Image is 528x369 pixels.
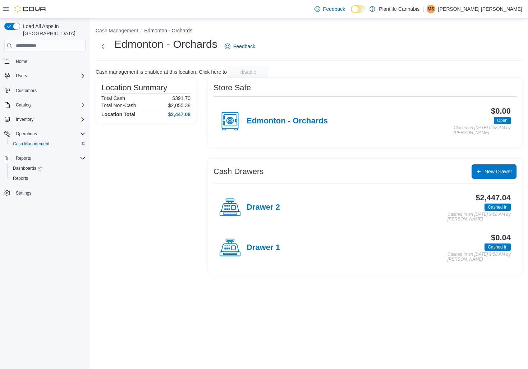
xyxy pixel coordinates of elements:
[488,244,508,250] span: Cashed In
[488,204,508,210] span: Cashed In
[13,188,86,197] span: Settings
[351,5,366,13] input: Dark Mode
[494,117,511,124] span: Open
[214,167,263,176] h3: Cash Drawers
[1,129,88,139] button: Operations
[13,129,86,138] span: Operations
[497,117,508,124] span: Open
[13,165,42,171] span: Dashboards
[485,168,512,175] span: New Drawer
[168,102,190,108] p: $2,055.38
[101,95,125,101] h6: Total Cash
[16,88,37,94] span: Customers
[13,115,86,124] span: Inventory
[10,174,31,183] a: Reports
[485,204,511,211] span: Cashed In
[13,129,40,138] button: Operations
[379,5,419,13] p: Plantlife Cannabis
[16,190,31,196] span: Settings
[454,126,511,135] p: Closed on [DATE] 9:58 AM by [PERSON_NAME]
[13,101,33,109] button: Catalog
[16,59,27,64] span: Home
[422,5,424,13] p: |
[10,164,45,173] a: Dashboards
[427,5,435,13] div: Melissa Sue Smith
[13,72,86,80] span: Users
[13,86,86,95] span: Customers
[222,39,258,54] a: Feedback
[10,164,86,173] span: Dashboards
[214,83,251,92] h3: Store Safe
[240,68,256,76] span: disable
[16,117,33,122] span: Inventory
[1,71,88,81] button: Users
[312,2,348,16] a: Feedback
[96,39,110,54] button: Next
[16,73,27,79] span: Users
[491,233,511,242] h3: $0.04
[10,140,52,148] a: Cash Management
[13,86,40,95] a: Customers
[101,102,136,108] h6: Total Non-Cash
[13,72,30,80] button: Users
[101,83,167,92] h3: Location Summary
[14,5,47,13] img: Cova
[96,28,138,33] button: Cash Management
[1,56,88,66] button: Home
[13,115,36,124] button: Inventory
[1,100,88,110] button: Catalog
[96,69,227,75] p: Cash management is enabled at this location. Click here to
[13,189,34,197] a: Settings
[10,174,86,183] span: Reports
[247,117,328,126] h4: Edmonton - Orchards
[13,176,28,181] span: Reports
[7,163,88,173] a: Dashboards
[172,95,190,101] p: $391.70
[13,57,30,66] a: Home
[247,203,280,212] h4: Drawer 2
[13,101,86,109] span: Catalog
[16,131,37,137] span: Operations
[1,153,88,163] button: Reports
[438,5,522,13] p: [PERSON_NAME] [PERSON_NAME]
[16,155,31,161] span: Reports
[4,53,86,217] nav: Complex example
[13,154,86,163] span: Reports
[485,243,511,251] span: Cashed In
[7,139,88,149] button: Cash Management
[16,102,31,108] span: Catalog
[114,37,217,51] h1: Edmonton - Orchards
[1,188,88,198] button: Settings
[447,252,511,262] p: Cashed In on [DATE] 9:58 AM by [PERSON_NAME]
[233,43,255,50] span: Feedback
[101,111,136,117] h4: Location Total
[1,114,88,124] button: Inventory
[13,56,86,65] span: Home
[491,107,511,115] h3: $0.00
[168,111,190,117] h4: $2,447.08
[13,154,34,163] button: Reports
[428,5,434,13] span: MS
[10,140,86,148] span: Cash Management
[247,243,280,252] h4: Drawer 1
[476,193,511,202] h3: $2,447.04
[144,28,192,33] button: Edmonton - Orchards
[7,173,88,183] button: Reports
[323,5,345,13] span: Feedback
[1,85,88,96] button: Customers
[13,141,49,147] span: Cash Management
[228,66,268,78] button: disable
[447,212,511,222] p: Cashed In on [DATE] 9:58 AM by [PERSON_NAME]
[96,27,522,36] nav: An example of EuiBreadcrumbs
[20,23,86,37] span: Load All Apps in [GEOGRAPHIC_DATA]
[472,164,516,179] button: New Drawer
